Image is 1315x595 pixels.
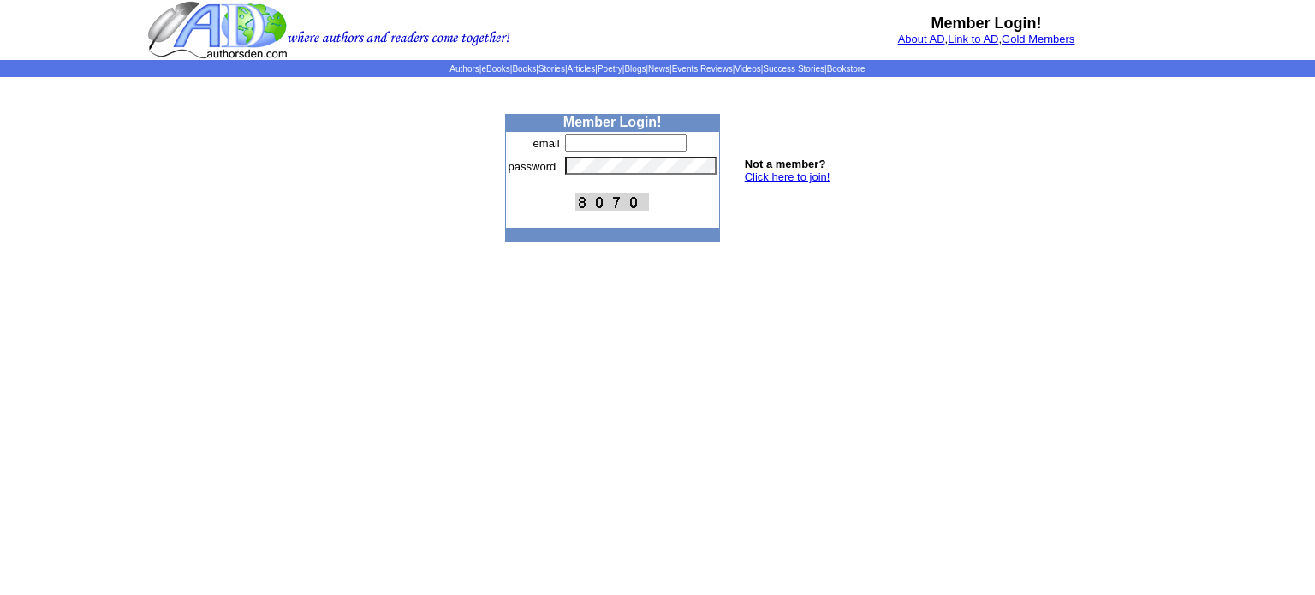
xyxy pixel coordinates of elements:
[538,64,565,74] a: Stories
[568,64,596,74] a: Articles
[827,64,866,74] a: Bookstore
[509,160,556,173] font: password
[624,64,646,74] a: Blogs
[745,158,826,170] b: Not a member?
[449,64,865,74] span: | | | | | | | | | | | |
[1002,33,1074,45] a: Gold Members
[745,170,830,183] a: Click here to join!
[563,115,662,129] b: Member Login!
[898,33,945,45] a: About AD
[598,64,622,74] a: Poetry
[898,33,1075,45] font: , ,
[481,64,509,74] a: eBooks
[533,137,560,150] font: email
[672,64,699,74] a: Events
[512,64,536,74] a: Books
[931,15,1042,32] b: Member Login!
[575,193,649,211] img: This Is CAPTCHA Image
[763,64,824,74] a: Success Stories
[735,64,760,74] a: Videos
[700,64,733,74] a: Reviews
[948,33,998,45] a: Link to AD
[648,64,669,74] a: News
[449,64,479,74] a: Authors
